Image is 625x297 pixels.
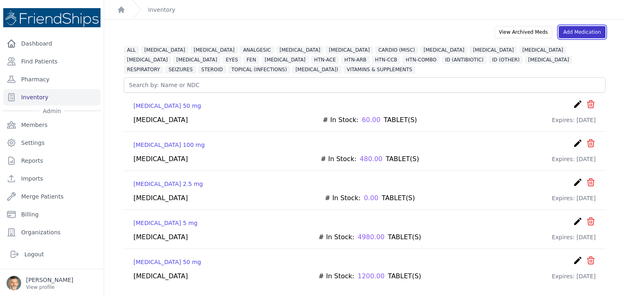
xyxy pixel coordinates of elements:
[133,193,188,203] div: [MEDICAL_DATA]
[573,138,583,151] a: create
[3,35,101,52] a: Dashboard
[165,66,196,74] span: SEIZURES
[26,284,73,290] p: View profile
[292,66,341,74] span: [MEDICAL_DATA])
[240,46,274,54] span: ANALGESIC
[141,46,188,54] span: [MEDICAL_DATA]
[552,115,596,125] div: Expires: [DATE]
[133,141,205,149] a: [MEDICAL_DATA] 100 mg
[319,271,421,281] div: # In Stock: TABLET(S)
[573,177,583,190] a: create
[494,26,552,38] div: View Archived Meds
[3,8,101,27] img: Medical Missions EMR
[573,138,583,148] i: create
[190,46,238,54] span: [MEDICAL_DATA]
[525,56,572,64] span: [MEDICAL_DATA]
[420,46,468,54] span: [MEDICAL_DATA]
[442,56,487,64] span: ID (ANTIBIOTIC)
[243,56,259,64] span: FEN
[3,188,101,205] a: Merge Patients
[3,224,101,240] a: Organizations
[319,232,421,242] div: # In Stock: TABLET(S)
[3,89,101,105] a: Inventory
[573,216,583,229] a: create
[326,46,373,54] span: [MEDICAL_DATA]
[124,66,163,74] span: RESPIRATORY
[133,232,188,242] div: [MEDICAL_DATA]
[124,46,139,54] span: ALL
[133,180,203,188] a: [MEDICAL_DATA] 2.5 mg
[470,46,517,54] span: [MEDICAL_DATA]
[552,154,596,164] div: Expires: [DATE]
[3,206,101,223] a: Billing
[133,154,188,164] div: [MEDICAL_DATA]
[402,56,439,64] span: HTN-COMBO
[362,115,380,125] span: 60.00
[311,56,339,64] span: HTN-ACE
[3,71,101,87] a: Pharmacy
[133,271,188,281] div: [MEDICAL_DATA]
[3,153,101,169] a: Reports
[323,115,417,125] div: # In Stock: TABLET(S)
[372,56,401,64] span: HTN-CCB
[173,56,220,64] span: [MEDICAL_DATA]
[262,56,309,64] span: [MEDICAL_DATA]
[341,56,369,64] span: HTN-ARB
[358,232,385,242] span: 4980.00
[198,66,226,74] span: STEROID
[124,56,171,64] span: [MEDICAL_DATA]
[7,246,97,262] a: Logout
[358,271,385,281] span: 1200.00
[343,66,415,74] span: VITAMINS & SUPPLEMENTS
[573,256,583,268] a: create
[133,258,201,266] a: [MEDICAL_DATA] 50 mg
[559,26,605,38] a: Add Medication
[148,6,175,14] a: Inventory
[519,46,566,54] span: [MEDICAL_DATA]
[223,56,241,64] span: EYES
[573,256,583,265] i: create
[7,276,97,290] a: [PERSON_NAME] View profile
[573,216,583,226] i: create
[3,53,101,70] a: Find Patients
[228,66,290,74] span: TOPICAL (INFECTIONS)
[489,56,523,64] span: ID (OTHER)
[133,102,201,110] a: [MEDICAL_DATA] 50 mg
[364,193,378,203] span: 0.00
[124,77,605,93] input: Search by: Name or NDC
[321,154,419,164] div: # In Stock: TABLET(S)
[552,271,596,281] div: Expires: [DATE]
[375,46,418,54] span: CARDIO (MISC)
[573,99,583,112] a: create
[552,232,596,242] div: Expires: [DATE]
[325,193,415,203] div: # In Stock: TABLET(S)
[3,135,101,151] a: Settings
[573,99,583,109] i: create
[3,170,101,187] a: Imports
[276,46,323,54] span: [MEDICAL_DATA]
[26,276,73,284] p: [PERSON_NAME]
[133,115,188,125] div: [MEDICAL_DATA]
[360,154,382,164] span: 480.00
[39,107,64,115] span: Admin
[3,117,101,133] a: Members
[133,219,197,227] a: [MEDICAL_DATA] 5 mg
[573,177,583,187] i: create
[552,193,596,203] div: Expires: [DATE]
